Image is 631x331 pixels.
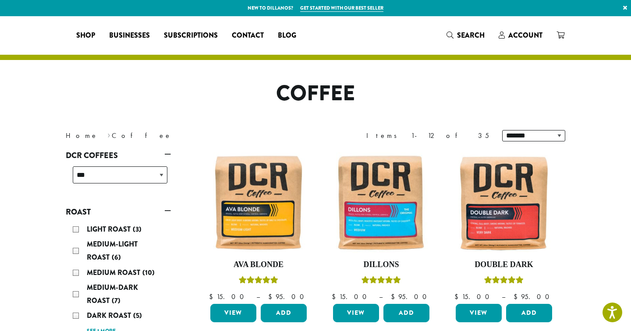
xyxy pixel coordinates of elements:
[209,292,248,301] bdi: 15.00
[164,30,218,41] span: Subscriptions
[66,163,171,194] div: DCR Coffees
[454,292,493,301] bdi: 15.00
[391,292,431,301] bdi: 95.00
[210,304,256,322] a: View
[59,81,572,106] h1: Coffee
[331,260,432,270] h4: Dillons
[457,30,485,40] span: Search
[66,148,171,163] a: DCR Coffees
[208,152,309,300] a: Ava BlondeRated 5.00 out of 5
[133,224,142,234] span: (3)
[208,260,309,270] h4: Ava Blonde
[261,304,307,322] button: Add
[109,30,150,41] span: Businesses
[508,30,542,40] span: Account
[333,304,379,322] a: View
[208,152,309,253] img: Ava-Blonde-12oz-1-300x300.jpg
[484,275,524,288] div: Rated 4.50 out of 5
[87,282,138,306] span: Medium-Dark Roast
[514,292,521,301] span: $
[239,275,278,288] div: Rated 5.00 out of 5
[379,292,383,301] span: –
[209,292,216,301] span: $
[332,292,339,301] span: $
[383,304,429,322] button: Add
[87,268,142,278] span: Medium Roast
[366,130,489,141] div: Items 1-12 of 35
[232,30,264,41] span: Contact
[87,310,133,320] span: Dark Roast
[107,127,110,141] span: ›
[300,4,383,12] a: Get started with our best seller
[76,30,95,41] span: Shop
[278,30,296,41] span: Blog
[66,131,98,140] a: Home
[133,310,142,320] span: (5)
[331,152,432,300] a: DillonsRated 5.00 out of 5
[506,304,552,322] button: Add
[268,292,276,301] span: $
[256,292,260,301] span: –
[456,304,502,322] a: View
[454,260,554,270] h4: Double Dark
[66,130,302,141] nav: Breadcrumb
[112,296,121,306] span: (7)
[454,152,554,253] img: Double-Dark-12oz-300x300.jpg
[362,275,401,288] div: Rated 5.00 out of 5
[66,204,171,219] a: Roast
[69,28,102,42] a: Shop
[268,292,308,301] bdi: 95.00
[87,239,138,262] span: Medium-Light Roast
[112,252,121,262] span: (6)
[331,152,432,253] img: Dillons-12oz-300x300.jpg
[391,292,398,301] span: $
[454,292,462,301] span: $
[454,152,554,300] a: Double DarkRated 4.50 out of 5
[514,292,553,301] bdi: 95.00
[87,224,133,234] span: Light Roast
[502,292,505,301] span: –
[142,268,155,278] span: (10)
[332,292,371,301] bdi: 15.00
[440,28,492,42] a: Search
